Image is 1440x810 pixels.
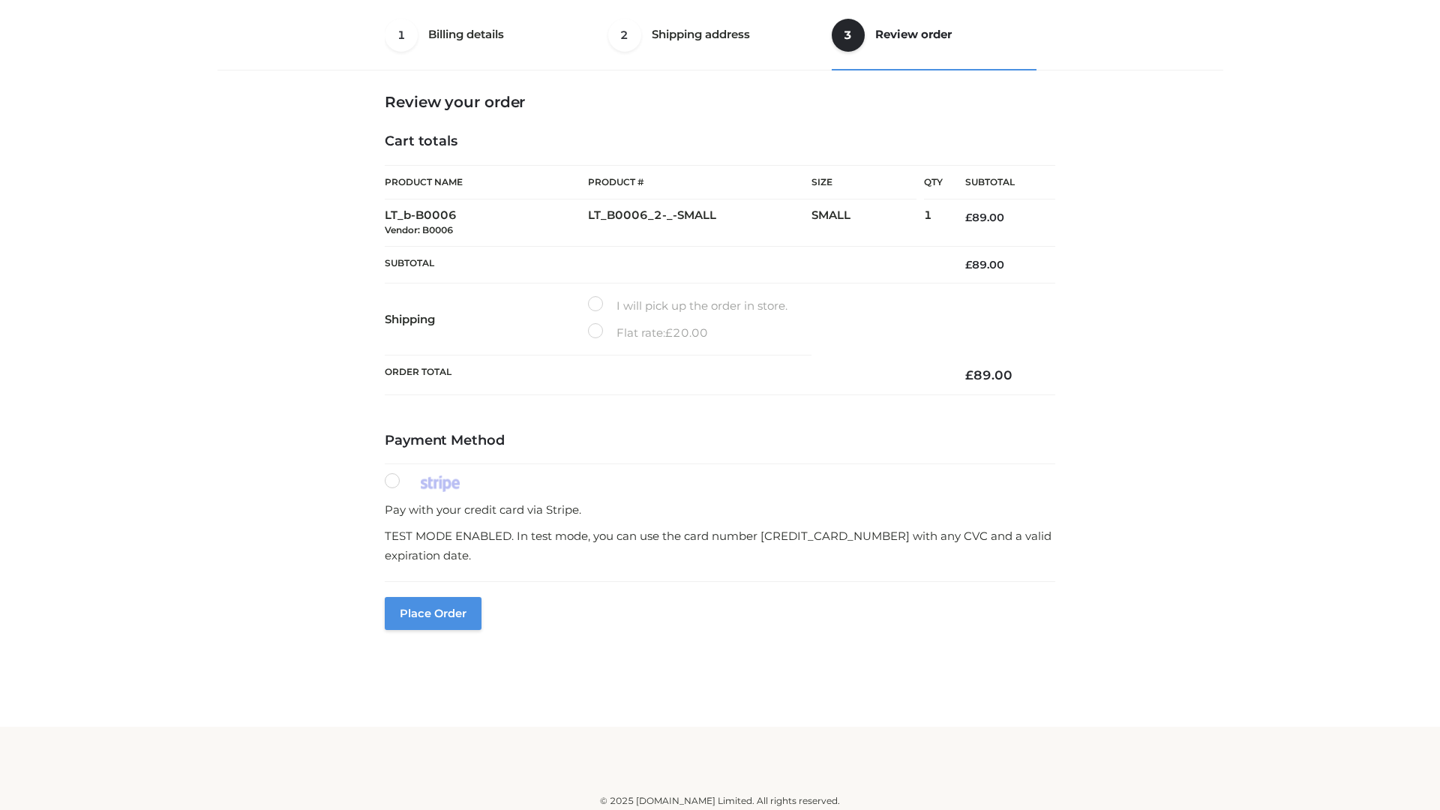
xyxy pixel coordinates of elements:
td: LT_B0006_2-_-SMALL [588,199,811,247]
td: 1 [924,199,943,247]
div: © 2025 [DOMAIN_NAME] Limited. All rights reserved. [223,793,1217,808]
h4: Payment Method [385,433,1055,449]
span: £ [665,325,673,340]
bdi: 89.00 [965,258,1004,271]
td: SMALL [811,199,924,247]
label: I will pick up the order in store. [588,296,787,316]
th: Product Name [385,165,588,199]
p: Pay with your credit card via Stripe. [385,500,1055,520]
span: £ [965,211,972,224]
th: Subtotal [385,246,943,283]
bdi: 89.00 [965,367,1012,382]
bdi: 89.00 [965,211,1004,224]
th: Subtotal [943,166,1055,199]
th: Shipping [385,283,588,355]
label: Flat rate: [588,323,708,343]
p: TEST MODE ENABLED. In test mode, you can use the card number [CREDIT_CARD_NUMBER] with any CVC an... [385,526,1055,565]
span: £ [965,258,972,271]
th: Size [811,166,916,199]
th: Product # [588,165,811,199]
span: £ [965,367,973,382]
th: Qty [924,165,943,199]
small: Vendor: B0006 [385,224,453,235]
h3: Review your order [385,93,1055,111]
button: Place order [385,597,481,630]
td: LT_b-B0006 [385,199,588,247]
th: Order Total [385,355,943,395]
h4: Cart totals [385,133,1055,150]
bdi: 20.00 [665,325,708,340]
